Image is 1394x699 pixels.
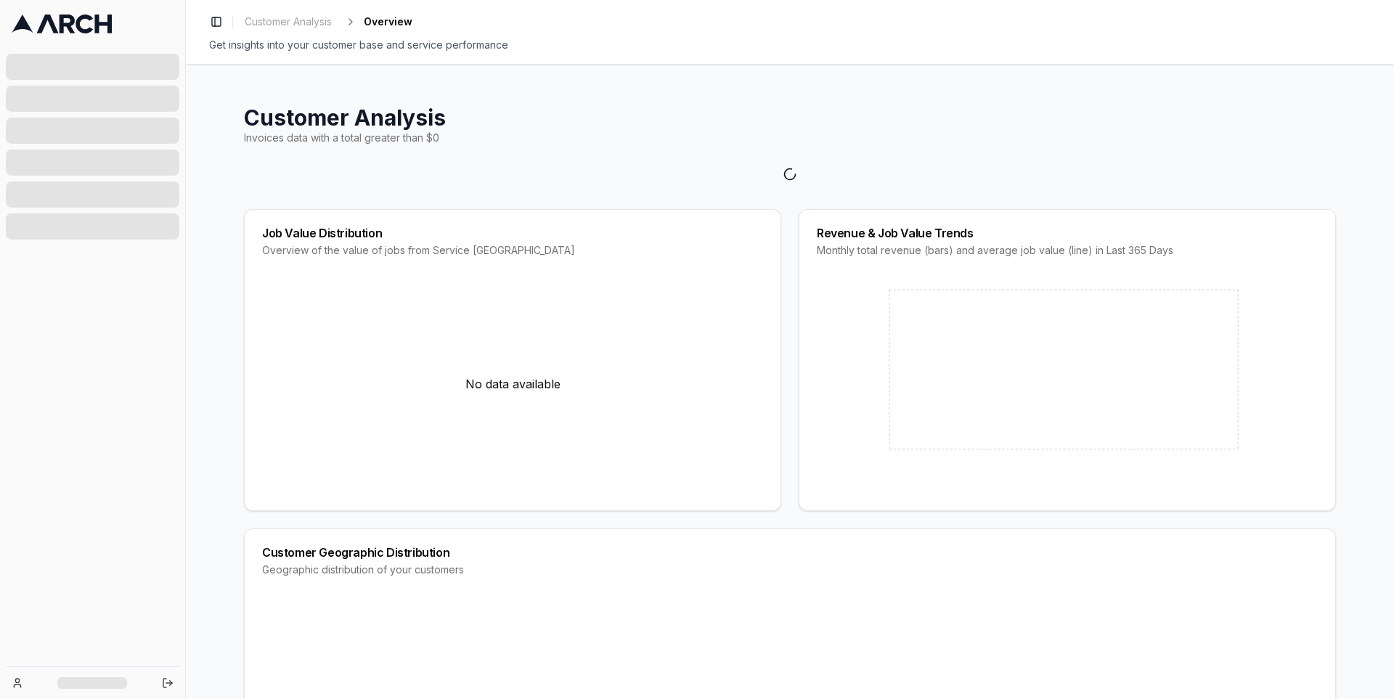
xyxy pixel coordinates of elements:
[158,673,178,693] button: Log out
[817,227,1318,239] div: Revenue & Job Value Trends
[262,275,763,493] div: No data available
[364,15,412,29] span: Overview
[244,131,1336,145] div: Invoices data with a total greater than $0
[262,563,1318,577] div: Geographic distribution of your customers
[262,227,763,239] div: Job Value Distribution
[239,12,338,32] a: Customer Analysis
[245,15,332,29] span: Customer Analysis
[817,243,1318,258] div: Monthly total revenue (bars) and average job value (line) in Last 365 Days
[209,38,1371,52] div: Get insights into your customer base and service performance
[262,547,1318,558] div: Customer Geographic Distribution
[244,105,1336,131] h1: Customer Analysis
[262,243,763,258] div: Overview of the value of jobs from Service [GEOGRAPHIC_DATA]
[239,12,412,32] nav: breadcrumb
